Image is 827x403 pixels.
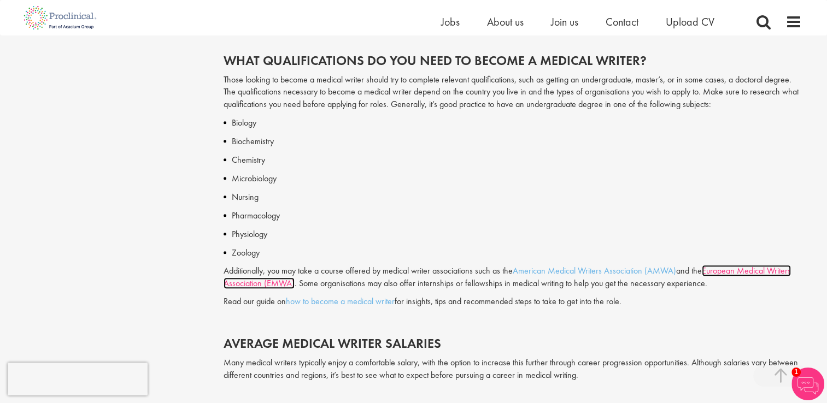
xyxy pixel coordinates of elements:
[666,15,714,29] a: Upload CV
[224,336,802,351] h2: Average medical writer salaries
[487,15,524,29] a: About us
[513,265,676,276] a: American Medical Writers Association (AMWA)
[606,15,638,29] a: Contact
[232,172,802,185] p: Microbiology
[232,116,802,129] p: Biology
[441,15,460,29] a: Jobs
[224,54,802,68] h2: What qualifications do you need to become a medical writer?
[224,357,802,382] p: Many medical writers typically enjoy a comfortable salary, with the option to increase this furth...
[232,191,802,204] p: Nursing
[232,246,802,259] p: Zoology
[232,153,802,167] p: Chemistry
[791,368,801,377] span: 1
[224,265,802,290] p: Additionally, you may take a course offered by medical writer associations such as the and the . ...
[8,363,148,395] iframe: reCAPTCHA
[232,228,802,241] p: Physiology
[286,295,395,307] a: how to become a medical writer
[224,295,802,308] p: Read our guide on for insights, tips and recommended steps to take to get into the role.
[551,15,578,29] a: Join us
[791,368,824,400] img: Chatbot
[224,265,791,289] a: European Medical Writers Association (EMWA)
[232,209,802,222] p: Pharmacology
[224,74,802,111] p: Those looking to become a medical writer should try to complete relevant qualifications, such as ...
[232,135,802,148] p: Biochemistry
